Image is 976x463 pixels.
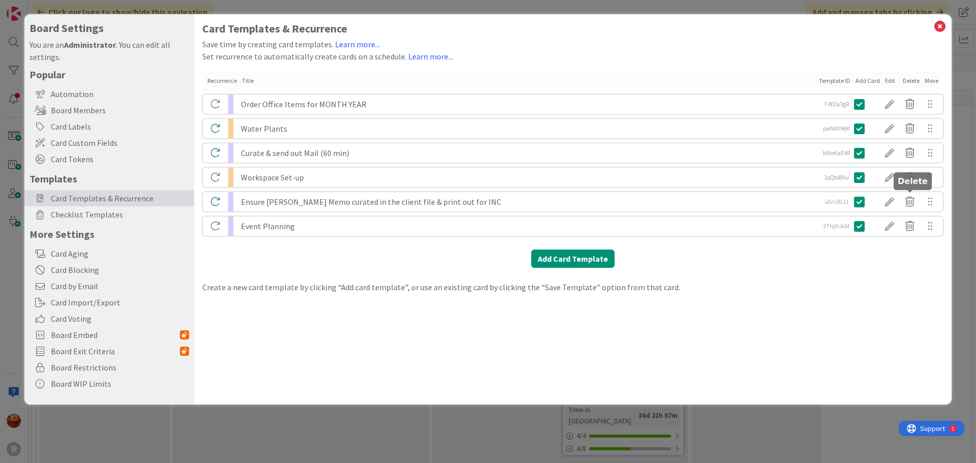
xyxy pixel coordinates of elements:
[903,76,920,85] div: Delete
[818,143,854,163] div: bWw6aE4R
[29,228,189,240] h5: More Settings
[24,102,194,118] div: Board Members
[241,168,815,187] div: Workspace Set-up
[241,119,815,138] div: Water Plants
[818,119,854,138] div: pwN0098K
[241,95,815,114] div: Order Office Items for MONTH YEAR
[24,262,194,278] div: Card Blocking
[24,245,194,262] div: Card Aging
[51,361,189,374] span: Board Restrictions
[29,172,189,185] h5: Templates
[408,51,453,61] a: Learn more...
[818,192,854,211] div: u5nJl0JJ
[898,176,928,186] h5: Delete
[24,86,194,102] div: Automation
[207,76,237,85] div: Recurrence
[29,68,189,81] h5: Popular
[51,153,189,165] span: Card Tokens
[51,280,189,292] span: Card by Email
[856,76,880,85] div: Add Card
[51,345,180,357] span: Board Exit Criteria
[53,4,55,12] div: 1
[885,76,898,85] div: Edit
[202,281,943,293] div: Create a new card template by clicking “Add card template”, or use an existing card by clicking t...
[202,50,943,63] div: Set recurrence to automatically create cards on a schedule.
[819,76,850,85] div: Template ID
[51,313,189,325] span: Card Voting
[241,192,815,211] div: Ensure [PERSON_NAME] Memo curated in the client file & print out for INC
[925,76,938,85] div: Move
[242,76,814,85] div: Title
[818,168,854,187] div: 1qQbsB9u
[51,137,189,149] span: Card Custom Fields
[51,208,189,221] span: Checklist Templates
[21,2,46,14] span: Support
[24,376,194,392] div: Board WIP Limits
[531,250,615,268] button: Add Card Template
[51,192,189,204] span: Card Templates & Recurrence
[818,217,854,236] div: 3ThjHJkM
[241,217,815,236] div: Event Planning
[29,22,189,35] h4: Board Settings
[202,22,943,35] h1: Card Templates & Recurrence
[64,40,116,50] b: Administrator
[202,38,943,50] div: Save time by creating card templates.
[241,143,815,163] div: Curate & send out Mail (60 min)
[335,39,380,49] a: Learn more...
[818,95,854,114] div: T4EEaTgR
[24,118,194,135] div: Card Labels
[51,329,180,341] span: Board Embed
[24,294,194,311] div: Card Import/Export
[29,39,189,63] div: You are an . You can edit all settings.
